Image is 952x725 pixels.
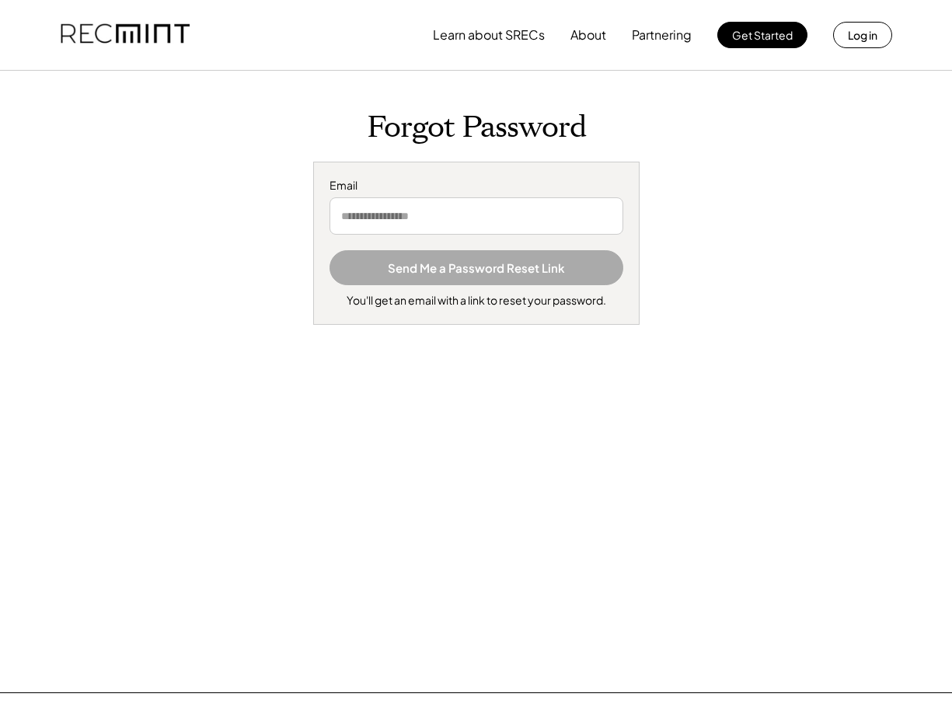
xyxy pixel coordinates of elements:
[717,22,807,48] button: Get Started
[330,178,623,193] div: Email
[632,19,692,51] button: Partnering
[330,250,623,285] button: Send Me a Password Reset Link
[570,19,606,51] button: About
[61,9,190,61] img: recmint-logotype%403x.png
[833,22,892,48] button: Log in
[433,19,545,51] button: Learn about SRECs
[16,110,936,146] h1: Forgot Password
[347,293,606,308] div: You'll get an email with a link to reset your password.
